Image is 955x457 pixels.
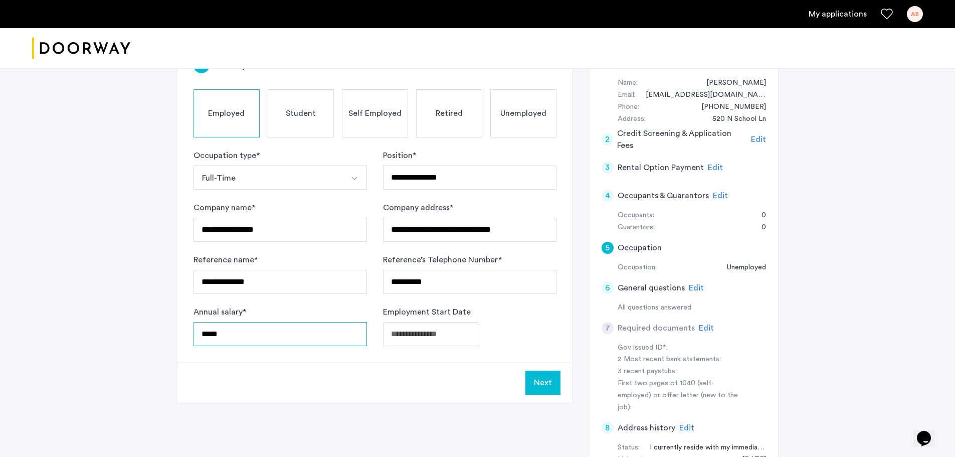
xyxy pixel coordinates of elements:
[618,222,655,234] div: Guarantors:
[602,322,614,334] div: 7
[383,254,502,266] label: Reference’s Telephone Number *
[194,254,258,266] label: Reference name *
[751,210,766,222] div: 0
[350,175,358,183] img: arrow
[689,284,704,292] span: Edit
[500,107,546,119] span: Unemployed
[618,113,646,125] div: Address:
[702,113,766,125] div: 520 N School Ln
[618,77,638,89] div: Name:
[194,166,343,190] button: Select option
[679,424,694,432] span: Edit
[383,149,416,162] label: Position *
[602,282,614,294] div: 6
[618,190,709,202] h5: Occupants & Guarantors
[602,133,614,145] div: 2
[618,442,640,454] div: Status:
[618,89,636,101] div: Email:
[618,378,744,414] div: First two pages of 1040 (self-employed) or offer letter (new to the job):
[208,107,245,119] span: Employed
[691,101,766,113] div: +17179259980
[618,366,744,378] div: 3 recent paystubs:
[32,30,130,67] a: Cazamio logo
[636,89,766,101] div: bardaaronm@gmail.com
[617,127,747,151] h5: Credit Screening & Application Fees
[602,190,614,202] div: 4
[286,107,316,119] span: Student
[717,262,766,274] div: Unemployed
[602,162,614,174] div: 3
[618,101,639,113] div: Phone:
[602,422,614,434] div: 8
[618,342,744,354] div: Gov issued ID*:
[194,149,260,162] label: Occupation type *
[602,242,614,254] div: 5
[618,354,744,366] div: 2 Most recent bank statements:
[618,322,695,334] h5: Required documents
[751,135,766,143] span: Edit
[699,324,714,332] span: Edit
[881,8,893,20] a: Favorites
[713,192,728,200] span: Edit
[525,371,560,395] button: Next
[618,282,685,294] h5: General questions
[618,422,675,434] h5: Address history
[640,442,766,454] div: I currently reside with my immediate family (owners of property) at this location
[383,306,471,318] label: Employment Start Date
[618,302,766,314] div: All questions answered
[383,322,479,346] input: Employment Start Date
[383,202,453,214] label: Company address *
[348,107,402,119] span: Self Employed
[696,77,766,89] div: Aaron Bard
[618,210,654,222] div: Occupants:
[618,162,704,174] h5: Rental Option Payment
[913,417,945,447] iframe: chat widget
[708,164,723,172] span: Edit
[809,8,867,20] a: My application
[343,166,367,190] button: Select option
[194,306,246,318] label: Annual salary *
[907,6,923,22] div: AB
[436,107,463,119] span: Retired
[751,222,766,234] div: 0
[194,202,255,214] label: Company name *
[618,242,662,254] h5: Occupation
[618,262,657,274] div: Occupation:
[32,30,130,67] img: logo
